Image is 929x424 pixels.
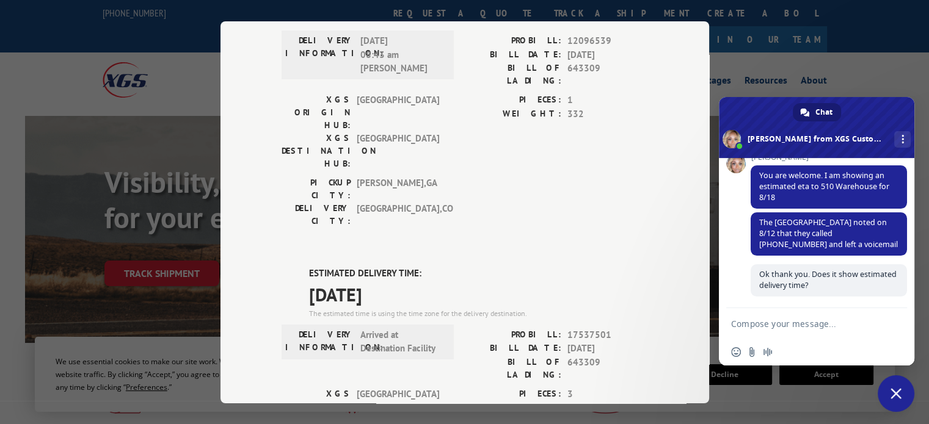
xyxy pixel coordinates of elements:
label: PROBILL: [465,34,561,48]
a: Close chat [878,375,914,412]
label: WEIGHT: [465,401,561,415]
span: [PERSON_NAME] , GA [357,176,439,202]
span: [DATE] [567,48,648,62]
span: [GEOGRAPHIC_DATA] [357,93,439,132]
span: Audio message [763,347,773,357]
label: BILL OF LADING: [465,62,561,87]
span: Chat [815,103,832,121]
span: You are welcome. I am showing an estimated eta to 510 Warehouse for 8/18 [759,170,889,203]
div: The estimated time is using the time zone for the delivery destination. [309,307,648,318]
span: 643309 [567,355,648,381]
label: PIECES: [465,387,561,401]
label: DELIVERY INFORMATION: [285,328,354,355]
span: 643309 [567,62,648,87]
label: PIECES: [465,93,561,107]
a: Chat [793,103,841,121]
span: [GEOGRAPHIC_DATA] [357,132,439,170]
label: PROBILL: [465,328,561,342]
span: 12096539 [567,34,648,48]
label: BILL OF LADING: [465,355,561,381]
span: [GEOGRAPHIC_DATA] , CO [357,202,439,228]
span: [DATE] [567,342,648,356]
label: BILL DATE: [465,48,561,62]
span: [DATE] 08:43 am [PERSON_NAME] [360,34,443,76]
span: Ok thank you. Does it show estimated delivery time? [759,269,897,290]
span: 1 [567,93,648,107]
span: 538 [567,401,648,415]
span: 3 [567,387,648,401]
label: DELIVERY CITY: [282,202,351,228]
label: XGS DESTINATION HUB: [282,132,351,170]
span: Arrived at Destination Facility [360,328,443,355]
label: BILL DATE: [465,342,561,356]
span: The [GEOGRAPHIC_DATA] noted on 8/12 that they called [PHONE_NUMBER] and left a voicemail [759,217,898,250]
label: XGS ORIGIN HUB: [282,93,351,132]
label: ESTIMATED DELIVERY TIME: [309,267,648,281]
label: PICKUP CITY: [282,176,351,202]
span: Insert an emoji [731,347,741,357]
span: 17537501 [567,328,648,342]
span: Send a file [747,347,757,357]
span: [DATE] [309,280,648,307]
textarea: Compose your message... [731,308,878,339]
label: WEIGHT: [465,107,561,121]
label: DELIVERY INFORMATION: [285,34,354,76]
span: 332 [567,107,648,121]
